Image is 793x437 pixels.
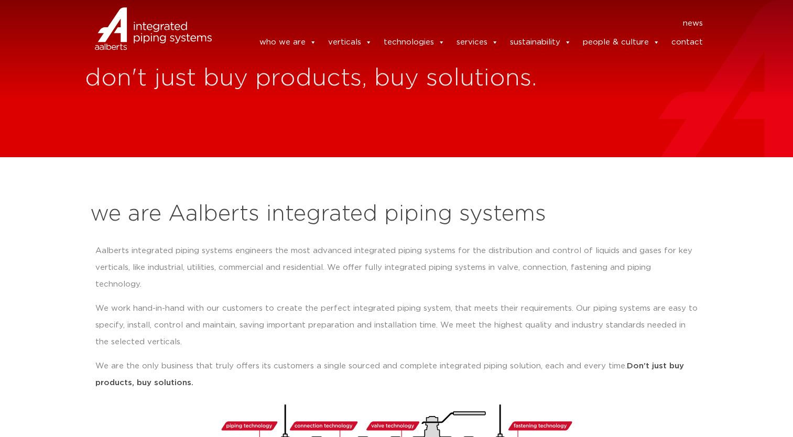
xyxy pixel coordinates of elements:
p: We work hand-in-hand with our customers to create the perfect integrated piping system, that meet... [95,300,698,351]
a: verticals [328,32,372,53]
h2: we are Aalberts integrated piping systems [90,202,703,227]
a: services [457,32,498,53]
a: who we are [259,32,317,53]
a: people & culture [583,32,660,53]
a: sustainability [510,32,571,53]
a: contact [671,32,703,53]
a: news [683,15,703,32]
nav: Menu [227,15,703,32]
p: Aalberts integrated piping systems engineers the most advanced integrated piping systems for the ... [95,243,698,293]
p: We are the only business that truly offers its customers a single sourced and complete integrated... [95,358,698,391]
a: technologies [384,32,445,53]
